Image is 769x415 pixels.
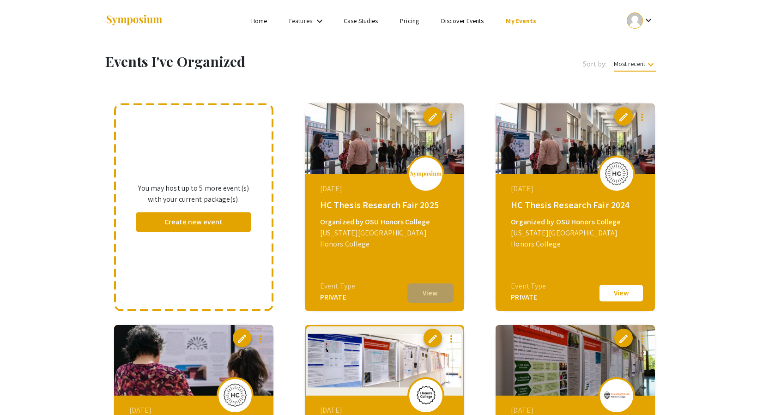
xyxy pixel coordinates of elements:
button: edit [424,107,442,126]
span: Most recent [614,60,656,72]
img: hc-thesis-research-poster-fair-2021_eventCoverPhoto_c5748a__thumb.jpg [496,325,655,396]
mat-icon: more_vert [446,112,457,123]
span: edit [618,333,629,344]
div: Organized by OSU Honors College [511,217,642,228]
img: hc-thesis-research-fair-2025_eventCoverPhoto_d7496f__thumb.jpg [305,103,464,174]
button: edit [614,329,633,347]
mat-icon: Expand Features list [314,16,325,27]
div: PRIVATE [511,292,546,303]
span: edit [236,333,248,344]
h1: Events I've Organized [105,53,425,70]
img: Symposium by ForagerOne [105,14,163,27]
button: edit [233,329,251,347]
mat-icon: keyboard_arrow_down [645,59,656,70]
div: [US_STATE][GEOGRAPHIC_DATA] Honors College [511,228,642,250]
span: edit [427,333,438,344]
a: Case Studies [344,17,378,25]
a: Pricing [400,17,419,25]
img: hc-thesis-research-poster-fair-2021_eventLogo_61367d_.png [603,391,630,400]
button: Most recent [606,55,664,72]
button: edit [614,107,633,126]
div: Event Type [511,281,546,292]
p: You may host up to 5 more event(s) with your current package(s). [136,183,251,205]
span: Sort by: [583,59,607,70]
button: View [598,283,644,303]
mat-icon: more_vert [636,112,648,123]
mat-icon: Expand account dropdown [643,15,654,26]
span: edit [427,112,438,123]
button: edit [424,329,442,347]
img: hc-thesis-research-fair-2024_eventLogo_c6927e_.jpg [603,162,630,185]
span: edit [618,112,629,123]
div: [DATE] [511,183,642,194]
img: hc-thesis-fair-2022_eventLogo_d7fd97_.png [412,384,440,407]
a: My Events [506,17,536,25]
button: Expand account dropdown [617,10,664,31]
iframe: Chat [7,373,39,408]
div: [DATE] [320,183,451,194]
mat-icon: more_vert [446,333,457,344]
img: hc-thesis-research-conference-2023_eventCoverPhoto_bbabb8__thumb.jpg [114,325,273,396]
button: Create new event [136,212,251,232]
img: hc-thesis-fair-2022_eventCoverPhoto_bb5abb__thumb.png [305,325,464,396]
div: Event Type [320,281,355,292]
img: logo_v2.png [410,171,442,177]
button: View [407,283,454,303]
img: hc-thesis-research-conference-2023_eventLogo_a967bc_.jpg [221,384,249,407]
mat-icon: more_vert [255,333,266,344]
div: [US_STATE][GEOGRAPHIC_DATA] Honors College [320,228,451,250]
div: HC Thesis Research Fair 2025 [320,198,451,212]
a: Discover Events [441,17,484,25]
a: Home [251,17,267,25]
div: HC Thesis Research Fair 2024 [511,198,642,212]
img: hc-thesis-research-fair-2024_eventCoverPhoto_8521ba__thumb.jpg [496,103,655,174]
div: Organized by OSU Honors College [320,217,451,228]
mat-icon: more_vert [636,333,648,344]
div: PRIVATE [320,292,355,303]
a: Features [289,17,312,25]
